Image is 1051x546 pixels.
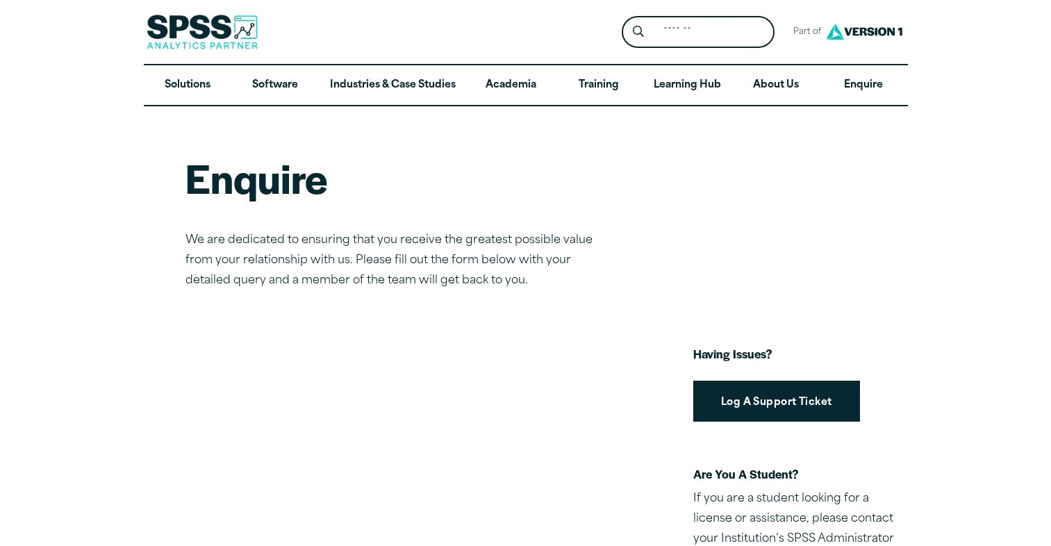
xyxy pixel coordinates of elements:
span: Part of [786,22,822,42]
a: Log A Support Ticket [693,381,860,422]
a: About Us [732,65,820,106]
a: Academia [467,65,554,106]
button: Search magnifying glass icon [625,19,651,45]
a: Enquire [820,65,907,106]
p: We are dedicated to ensuring that you receive the greatest possible value from your relationship ... [185,231,602,290]
h3: Having Issues? [693,346,908,362]
strong: Are You A Student? [693,465,799,482]
svg: Search magnifying glass icon [633,26,644,38]
img: Version1 Logo [822,19,906,44]
form: Site Header Search Form [622,16,775,49]
a: Industries & Case Studies [319,65,467,106]
a: Learning Hub [643,65,732,106]
a: Software [231,65,319,106]
h1: Enquire [185,151,602,205]
nav: Desktop version of site main menu [144,65,908,106]
a: Solutions [144,65,231,106]
img: SPSS Analytics Partner [147,15,258,49]
a: Training [554,65,642,106]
